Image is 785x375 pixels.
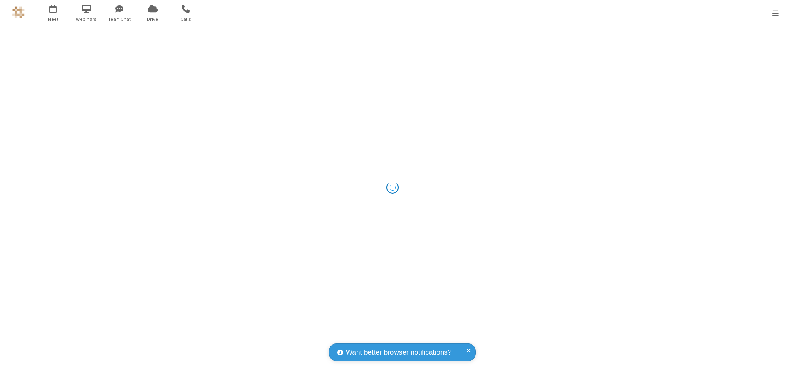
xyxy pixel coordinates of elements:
[71,16,102,23] span: Webinars
[104,16,135,23] span: Team Chat
[12,6,25,18] img: QA Selenium DO NOT DELETE OR CHANGE
[170,16,201,23] span: Calls
[137,16,168,23] span: Drive
[38,16,69,23] span: Meet
[346,347,451,358] span: Want better browser notifications?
